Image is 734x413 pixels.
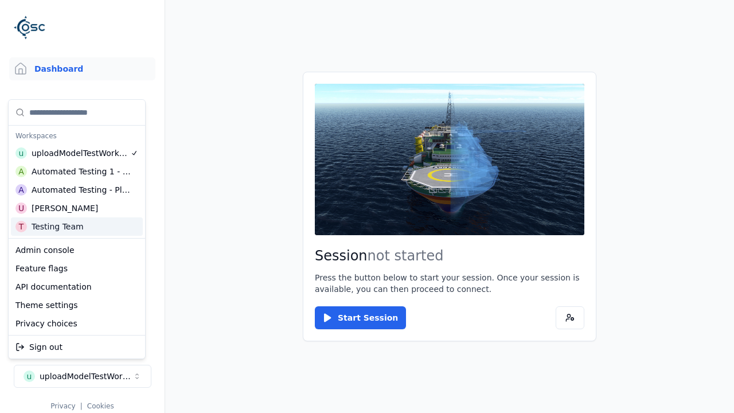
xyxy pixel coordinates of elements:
div: API documentation [11,278,143,296]
div: Suggestions [9,100,145,238]
div: A [15,184,27,196]
div: uploadModelTestWorkspace [32,147,130,159]
div: A [15,166,27,177]
div: Feature flags [11,259,143,278]
div: Theme settings [11,296,143,314]
div: Workspaces [11,128,143,144]
div: [PERSON_NAME] [32,202,98,214]
div: Suggestions [9,239,145,335]
div: u [15,147,27,159]
div: Automated Testing 1 - Playwright [32,166,131,177]
div: Testing Team [32,221,84,232]
div: Privacy choices [11,314,143,333]
div: U [15,202,27,214]
div: T [15,221,27,232]
div: Sign out [11,338,143,356]
div: Admin console [11,241,143,259]
div: Suggestions [9,336,145,359]
div: Automated Testing - Playwright [32,184,131,196]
